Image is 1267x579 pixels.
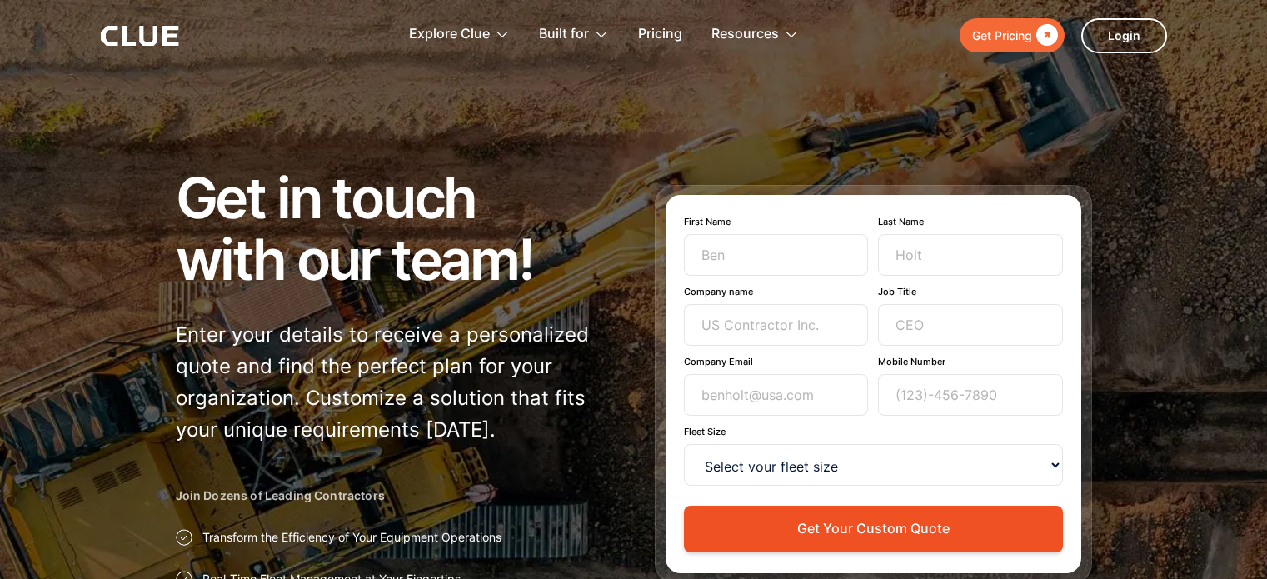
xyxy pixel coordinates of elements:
[878,216,1063,227] label: Last Name
[878,356,1063,367] label: Mobile Number
[176,319,613,446] p: Enter your details to receive a personalized quote and find the perfect plan for your organizatio...
[878,374,1063,416] input: (123)-456-7890
[684,216,869,227] label: First Name
[684,426,1063,437] label: Fleet Size
[684,356,869,367] label: Company Email
[202,529,501,546] p: Transform the Efficiency of Your Equipment Operations
[1032,25,1058,46] div: 
[684,234,869,276] input: Ben
[176,167,613,290] h1: Get in touch with our team!
[176,487,613,504] h2: Join Dozens of Leading Contractors
[638,8,682,61] a: Pricing
[684,374,869,416] input: benholt@usa.com
[878,234,1063,276] input: Holt
[684,286,869,297] label: Company name
[539,8,589,61] div: Built for
[1081,18,1167,53] a: Login
[684,506,1063,552] button: Get Your Custom Quote
[711,8,779,61] div: Resources
[684,304,869,346] input: US Contractor Inc.
[878,304,1063,346] input: CEO
[539,8,609,61] div: Built for
[878,286,1063,297] label: Job Title
[409,8,490,61] div: Explore Clue
[409,8,510,61] div: Explore Clue
[972,25,1032,46] div: Get Pricing
[711,8,799,61] div: Resources
[960,18,1065,52] a: Get Pricing
[176,529,192,546] img: Approval checkmark icon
